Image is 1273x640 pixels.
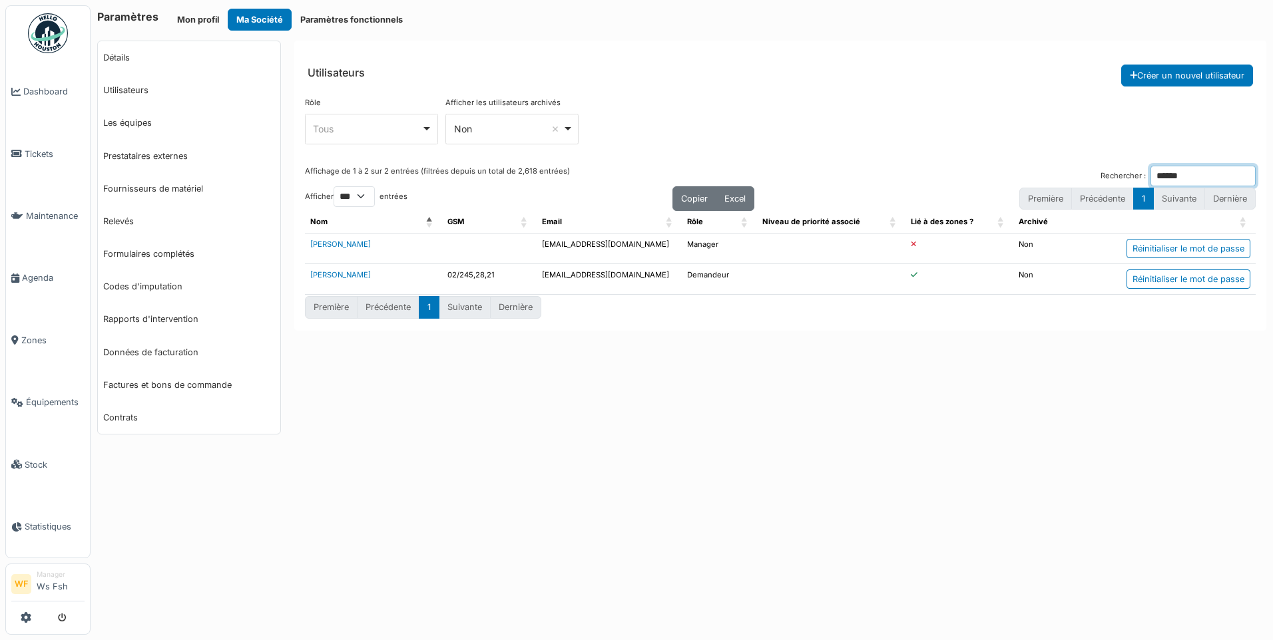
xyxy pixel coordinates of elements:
div: Manager [37,569,85,579]
td: 02/245,28,21 [442,264,537,295]
span: Nom: Activate to invert sorting [426,211,434,233]
button: Copier [672,186,716,211]
div: Affichage de 1 à 2 sur 2 entrées (filtrées depuis un total de 2,618 entrées) [305,166,570,186]
select: Afficherentrées [334,186,375,207]
span: Copier [681,194,708,204]
td: [EMAIL_ADDRESS][DOMAIN_NAME] [537,233,682,263]
a: Prestataires externes [98,140,280,172]
nav: pagination [1019,188,1256,210]
span: Nom [310,217,328,226]
a: Formulaires complétés [98,238,280,270]
button: Mon profil [168,9,228,31]
span: : Activate to sort [1240,211,1248,233]
button: 1 [1133,188,1154,210]
a: Données de facturation [98,336,280,369]
a: Codes d'imputation [98,270,280,303]
button: 1 [419,296,439,318]
span: Lié à des zones ?: Activate to sort [997,211,1005,233]
span: Maintenance [26,210,85,222]
a: Stock [6,433,90,495]
a: Les équipes [98,106,280,139]
div: Non [454,122,563,136]
a: Maintenance [6,185,90,247]
span: Archivé [1019,217,1048,226]
span: GSM [447,217,464,226]
button: Remove item: 'false' [549,122,562,136]
a: Fournisseurs de matériel [98,172,280,205]
button: Ma Société [228,9,292,31]
a: [PERSON_NAME] [310,270,371,279]
a: Dashboard [6,61,90,122]
span: Dashboard [23,85,85,98]
a: Contrats [98,401,280,434]
div: Réinitialiser le mot de passe [1127,239,1250,258]
a: Agenda [6,247,90,309]
li: Ws Fsh [37,569,85,598]
h6: Paramètres [97,11,158,23]
nav: pagination [305,296,541,318]
label: Rechercher : [1101,170,1146,182]
span: Email [542,217,562,226]
span: Niveau de priorité associé [762,217,860,226]
a: Relevés [98,205,280,238]
a: [PERSON_NAME] [310,240,371,249]
a: Factures et bons de commande [98,369,280,401]
span: Email: Activate to sort [666,211,674,233]
span: Statistiques [25,520,85,533]
span: Lié à des zones ? [911,217,973,226]
a: WF ManagerWs Fsh [11,569,85,601]
span: Niveau de priorité associé : Activate to sort [890,211,897,233]
td: [EMAIL_ADDRESS][DOMAIN_NAME] [537,264,682,295]
a: Statistiques [6,496,90,558]
a: Rapports d'intervention [98,303,280,335]
div: Tous [313,122,421,136]
td: Non [1013,233,1089,263]
a: Détails [98,41,280,74]
a: Équipements [6,371,90,433]
a: Utilisateurs [98,74,280,106]
td: Manager [682,233,757,263]
span: Rôle [687,217,703,226]
label: Rôle [305,97,321,108]
label: Afficher entrées [305,186,407,207]
td: Demandeur [682,264,757,295]
img: Badge_color-CXgf-gQk.svg [28,13,68,53]
a: Zones [6,309,90,371]
span: GSM: Activate to sort [521,211,529,233]
div: Réinitialiser le mot de passe [1127,269,1250,289]
span: Zones [21,334,85,347]
a: Tickets [6,122,90,184]
button: Paramètres fonctionnels [292,9,411,31]
span: Rôle: Activate to sort [741,211,749,233]
h6: Utilisateurs [308,67,365,79]
button: Créer un nouvel utilisateur [1121,65,1253,86]
span: Excel [724,194,746,204]
span: Tickets [25,148,85,160]
td: Non [1013,264,1089,295]
label: Afficher les utilisateurs archivés [445,97,561,108]
span: Équipements [26,396,85,408]
button: Excel [716,186,754,211]
li: WF [11,574,31,594]
span: Stock [25,458,85,471]
span: Agenda [22,271,85,284]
